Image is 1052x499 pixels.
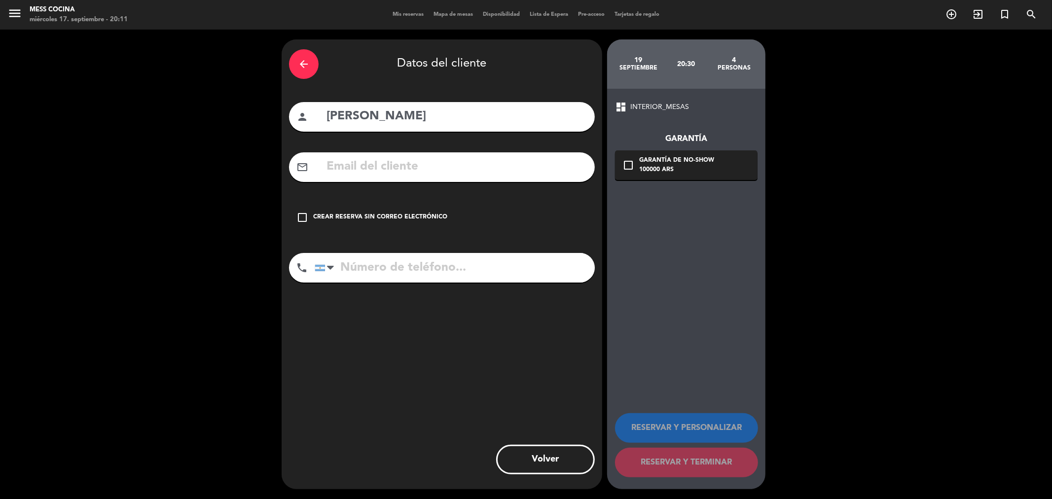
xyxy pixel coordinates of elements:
[326,107,587,127] input: Nombre del cliente
[710,56,758,64] div: 4
[296,212,308,223] i: check_box_outline_blank
[622,159,634,171] i: check_box_outline_blank
[7,6,22,24] button: menu
[315,253,338,282] div: Argentina: +54
[289,47,595,81] div: Datos del cliente
[525,12,573,17] span: Lista de Espera
[326,157,587,177] input: Email del cliente
[630,102,689,113] span: INTERIOR_MESAS
[496,445,595,474] button: Volver
[972,8,984,20] i: exit_to_app
[573,12,610,17] span: Pre-acceso
[298,58,310,70] i: arrow_back
[615,448,758,477] button: RESERVAR Y TERMINAR
[30,15,128,25] div: miércoles 17. septiembre - 20:11
[615,101,627,113] span: dashboard
[30,5,128,15] div: Mess Cocina
[296,262,308,274] i: phone
[639,165,714,175] div: 100000 ARS
[710,64,758,72] div: personas
[296,161,308,173] i: mail_outline
[615,413,758,443] button: RESERVAR Y PERSONALIZAR
[7,6,22,21] i: menu
[478,12,525,17] span: Disponibilidad
[945,8,957,20] i: add_circle_outline
[1025,8,1037,20] i: search
[313,213,447,222] div: Crear reserva sin correo electrónico
[296,111,308,123] i: person
[615,64,662,72] div: septiembre
[999,8,1011,20] i: turned_in_not
[315,253,595,283] input: Número de teléfono...
[639,156,714,166] div: Garantía de no-show
[610,12,664,17] span: Tarjetas de regalo
[615,56,662,64] div: 19
[429,12,478,17] span: Mapa de mesas
[662,47,710,81] div: 20:30
[388,12,429,17] span: Mis reservas
[615,133,758,145] div: Garantía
